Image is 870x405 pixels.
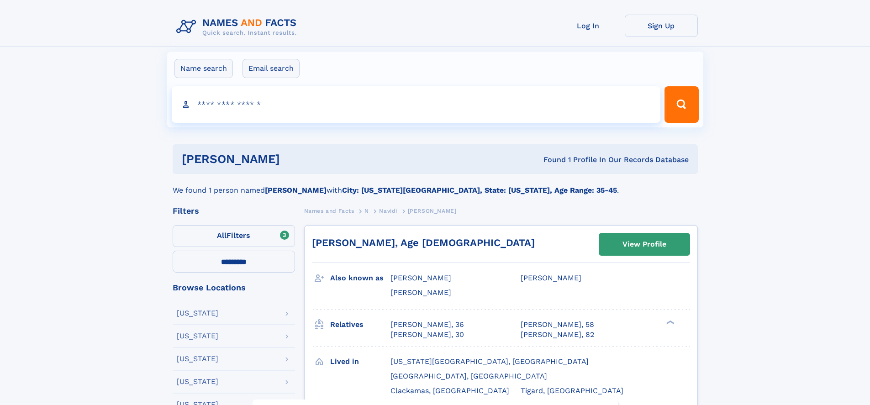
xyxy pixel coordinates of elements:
[265,186,327,195] b: [PERSON_NAME]
[364,205,369,216] a: N
[599,233,690,255] a: View Profile
[521,386,623,395] span: Tigard, [GEOGRAPHIC_DATA]
[304,205,354,216] a: Names and Facts
[390,274,451,282] span: [PERSON_NAME]
[364,208,369,214] span: N
[330,354,390,369] h3: Lived in
[411,155,689,165] div: Found 1 Profile In Our Records Database
[330,317,390,332] h3: Relatives
[312,237,535,248] a: [PERSON_NAME], Age [DEMOGRAPHIC_DATA]
[177,378,218,385] div: [US_STATE]
[217,231,227,240] span: All
[622,234,666,255] div: View Profile
[390,288,451,297] span: [PERSON_NAME]
[408,208,457,214] span: [PERSON_NAME]
[390,330,464,340] a: [PERSON_NAME], 30
[330,270,390,286] h3: Also known as
[664,86,698,123] button: Search Button
[172,86,661,123] input: search input
[390,357,589,366] span: [US_STATE][GEOGRAPHIC_DATA], [GEOGRAPHIC_DATA]
[625,15,698,37] a: Sign Up
[664,319,675,325] div: ❯
[521,274,581,282] span: [PERSON_NAME]
[177,355,218,363] div: [US_STATE]
[379,208,397,214] span: Navidi
[521,330,594,340] a: [PERSON_NAME], 82
[173,174,698,196] div: We found 1 person named with .
[552,15,625,37] a: Log In
[243,59,300,78] label: Email search
[173,15,304,39] img: Logo Names and Facts
[379,205,397,216] a: Navidi
[390,372,547,380] span: [GEOGRAPHIC_DATA], [GEOGRAPHIC_DATA]
[182,153,412,165] h1: [PERSON_NAME]
[390,320,464,330] a: [PERSON_NAME], 36
[173,284,295,292] div: Browse Locations
[342,186,617,195] b: City: [US_STATE][GEOGRAPHIC_DATA], State: [US_STATE], Age Range: 35-45
[177,310,218,317] div: [US_STATE]
[173,225,295,247] label: Filters
[521,320,594,330] a: [PERSON_NAME], 58
[177,332,218,340] div: [US_STATE]
[390,386,509,395] span: Clackamas, [GEOGRAPHIC_DATA]
[173,207,295,215] div: Filters
[174,59,233,78] label: Name search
